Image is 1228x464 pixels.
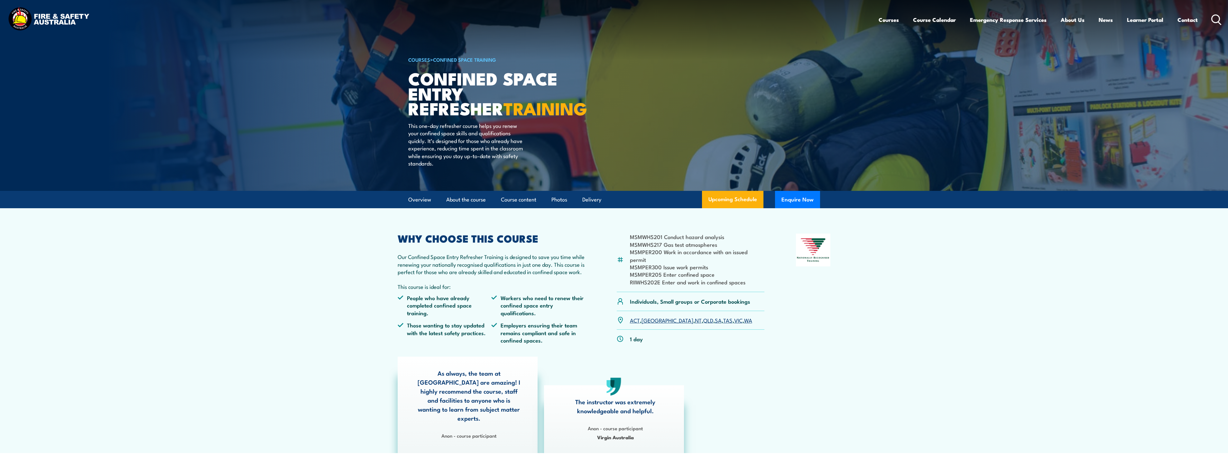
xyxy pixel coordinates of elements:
[630,233,765,240] li: MSMWHS201 Conduct hazard analysis
[703,316,713,324] a: QLD
[408,56,430,63] a: COURSES
[491,294,585,317] li: Workers who need to renew their confined space entry qualifications.
[702,191,763,208] a: Upcoming Schedule
[630,248,765,263] li: MSMPER200 Work in accordance with an issued permit
[715,316,722,324] a: SA
[441,432,496,439] strong: Anon - course participant
[630,317,752,324] p: , , , , , , ,
[398,294,492,317] li: People who have already completed confined space training.
[630,271,765,278] li: MSMPER205 Enter confined space
[1061,11,1085,28] a: About Us
[398,321,492,344] li: Those wanting to stay updated with the latest safety practices.
[744,316,752,324] a: WA
[408,122,526,167] p: This one-day refresher course helps you renew your confined space skills and qualifications quick...
[398,234,586,243] h2: WHY CHOOSE THIS COURSE
[588,424,643,432] strong: Anon - course participant
[723,316,733,324] a: TAS
[582,191,601,208] a: Delivery
[695,316,702,324] a: NT
[630,278,765,286] li: RIIWHS202E Enter and work in confined spaces
[446,191,486,208] a: About the course
[630,335,643,343] p: 1 day
[879,11,899,28] a: Courses
[1127,11,1163,28] a: Learner Portal
[734,316,743,324] a: VIC
[501,191,536,208] a: Course content
[398,283,586,290] p: This course is ideal for:
[551,191,567,208] a: Photos
[433,56,496,63] a: Confined Space Training
[913,11,956,28] a: Course Calendar
[563,397,668,415] p: The instructor was extremely knowledgeable and helpful.
[796,234,831,266] img: Nationally Recognised Training logo.
[970,11,1047,28] a: Emergency Response Services
[630,241,765,248] li: MSMWHS217 Gas test atmospheres
[642,316,693,324] a: [GEOGRAPHIC_DATA]
[630,263,765,271] li: MSMPER300 Issue work permits
[503,94,587,121] strong: TRAINING
[563,433,668,441] span: Virgin Australia
[1099,11,1113,28] a: News
[491,321,585,344] li: Employers ensuring their team remains compliant and safe in confined spaces.
[630,298,750,305] p: Individuals, Small groups or Corporate bookings
[417,369,522,423] p: As always, the team at [GEOGRAPHIC_DATA] are amazing! I highly recommend the course, staff and fa...
[408,191,431,208] a: Overview
[630,316,640,324] a: ACT
[775,191,820,208] button: Enquire Now
[408,56,567,63] h6: >
[1177,11,1198,28] a: Contact
[408,71,567,116] h1: Confined Space Entry Refresher
[398,253,586,275] p: Our Confined Space Entry Refresher Training is designed to save you time while renewing your nati...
